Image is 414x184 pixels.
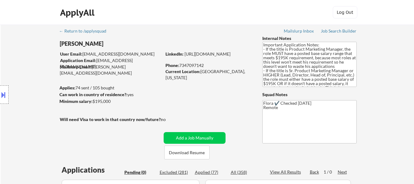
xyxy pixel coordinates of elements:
div: Mailslurp Inbox [284,29,314,33]
div: Internal Notes [262,35,357,41]
div: Applications [62,166,122,174]
div: [PERSON_NAME][EMAIL_ADDRESS][DOMAIN_NAME] [60,64,161,76]
strong: LinkedIn: [165,51,184,57]
div: [GEOGRAPHIC_DATA], [US_STATE] [165,69,252,80]
div: Job Search Builder [321,29,357,33]
strong: Phone: [165,63,179,68]
div: Squad Notes [262,92,357,98]
a: ← Return to /applysquad [59,29,112,35]
div: View All Results [270,169,303,175]
div: 74 sent / 105 bought [59,85,161,91]
div: Applied (77) [195,169,226,175]
strong: Current Location: [165,69,200,74]
button: Download Resume [164,146,210,159]
button: Log Out [333,6,357,18]
div: 1 / 0 [324,169,338,175]
a: Mailslurp Inbox [284,29,314,35]
div: Back [310,169,320,175]
div: All (358) [231,169,261,175]
a: [URL][DOMAIN_NAME] [184,51,230,57]
div: Pending (0) [124,169,155,175]
div: Next [338,169,348,175]
div: 7347097142 [165,62,252,69]
strong: Will need Visa to work in that country now/future?: [60,117,162,122]
div: Excluded (281) [160,169,190,175]
div: ApplyAll [60,7,96,18]
div: no [161,116,178,123]
div: [EMAIL_ADDRESS][DOMAIN_NAME] [60,57,161,69]
div: [EMAIL_ADDRESS][DOMAIN_NAME] [60,51,161,57]
a: Job Search Builder [321,29,357,35]
div: [PERSON_NAME] [60,40,186,48]
div: ← Return to /applysquad [59,29,112,33]
button: Add a Job Manually [164,132,226,144]
div: $195,000 [59,98,161,104]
